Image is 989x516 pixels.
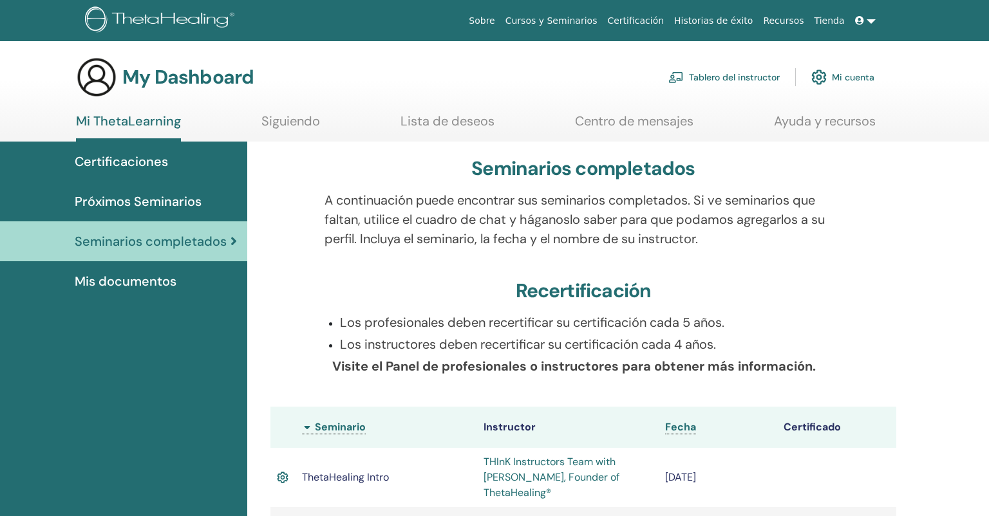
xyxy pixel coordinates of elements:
[659,448,778,507] td: [DATE]
[811,66,827,88] img: cog.svg
[471,157,695,180] h3: Seminarios completados
[75,272,176,291] span: Mis documentos
[669,9,758,33] a: Historias de éxito
[325,190,843,248] p: A continuación puede encontrar sus seminarios completados. Si ve seminarios que faltan, utilice e...
[477,407,659,448] th: Instructor
[809,9,850,33] a: Tienda
[575,113,693,138] a: Centro de mensajes
[500,9,603,33] a: Cursos y Seminarios
[400,113,494,138] a: Lista de deseos
[516,279,652,302] h3: Recertificación
[340,313,843,332] p: Los profesionales deben recertificar su certificación cada 5 años.
[122,66,254,89] h3: My Dashboard
[602,9,669,33] a: Certificación
[76,57,117,98] img: generic-user-icon.jpg
[758,9,809,33] a: Recursos
[75,152,168,171] span: Certificaciones
[85,6,239,35] img: logo.png
[811,63,874,91] a: Mi cuenta
[76,113,181,142] a: Mi ThetaLearning
[464,9,500,33] a: Sobre
[774,113,876,138] a: Ayuda y recursos
[484,455,619,499] a: THInK Instructors Team with [PERSON_NAME], Founder of ThetaHealing®
[332,358,816,374] b: Visite el Panel de profesionales o instructores para obtener más información.
[277,469,288,486] img: Active Certificate
[75,192,202,211] span: Próximos Seminarios
[340,335,843,354] p: Los instructores deben recertificar su certificación cada 4 años.
[75,232,227,251] span: Seminarios completados
[302,470,389,484] span: ThetaHealing Intro
[261,113,320,138] a: Siguiendo
[665,420,696,434] a: Fecha
[668,71,684,83] img: chalkboard-teacher.svg
[668,63,780,91] a: Tablero del instructor
[665,420,696,434] span: Fecha
[777,407,896,448] th: Certificado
